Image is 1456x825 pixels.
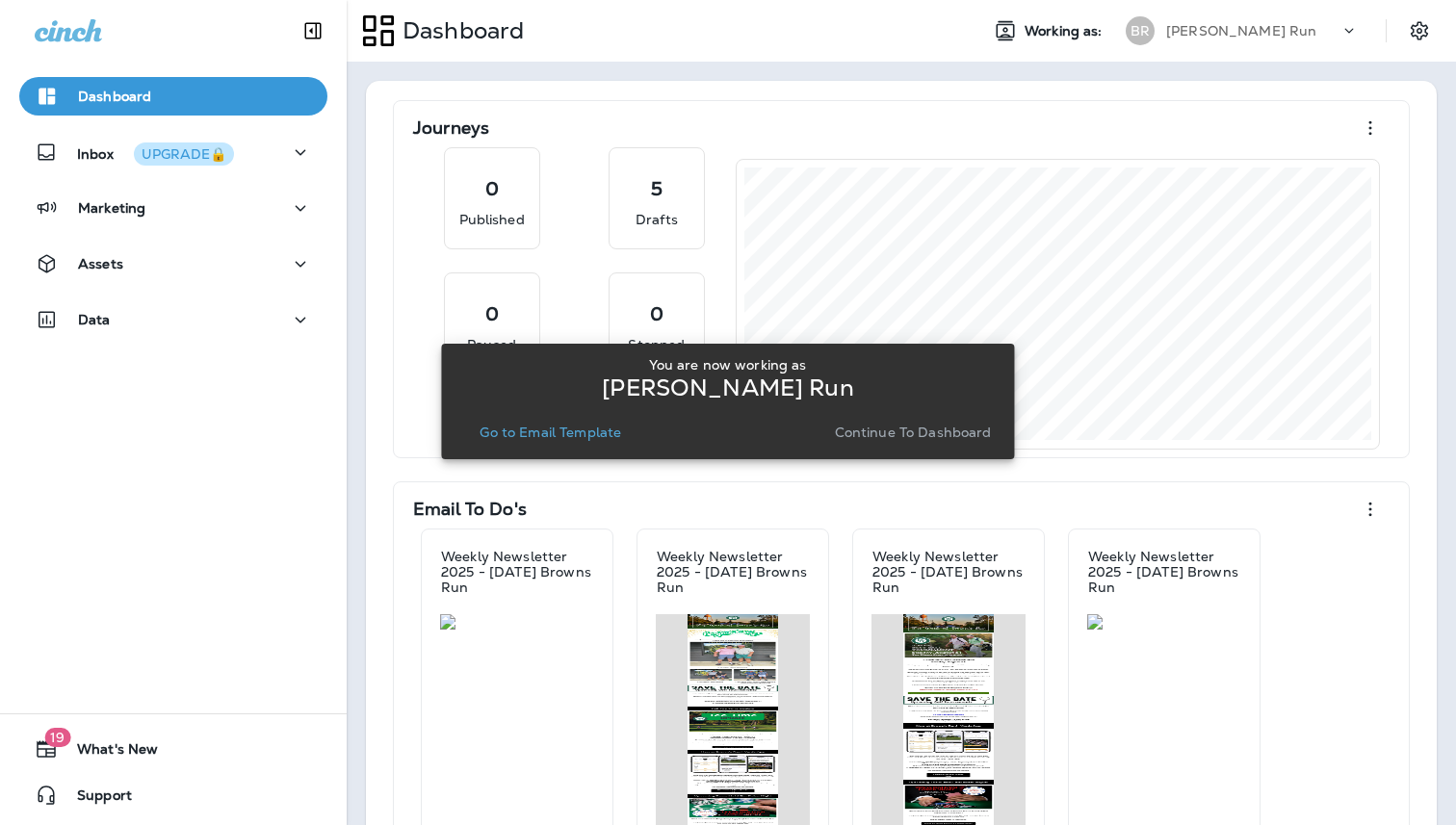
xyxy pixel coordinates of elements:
[835,425,992,440] p: Continue to Dashboard
[134,142,234,166] button: UPGRADE🔒
[413,500,527,519] p: Email To Do's
[649,357,806,373] p: You are now working as
[142,147,226,161] div: UPGRADE🔒
[44,728,70,747] span: 19
[1025,23,1106,39] span: Working as:
[19,776,327,814] button: Support
[480,425,621,440] p: Go to Email Template
[19,189,327,227] button: Marketing
[78,312,111,327] p: Data
[58,741,158,764] span: What's New
[1126,16,1155,45] div: BR
[1166,23,1316,39] p: [PERSON_NAME] Run
[413,118,489,138] p: Journeys
[78,89,151,104] p: Dashboard
[395,16,524,45] p: Dashboard
[19,300,327,339] button: Data
[827,419,1000,446] button: Continue to Dashboard
[1088,549,1240,595] p: Weekly Newsletter 2025 - [DATE] Browns Run
[1087,614,1241,630] img: eae04d01-449e-422b-b1c9-abbd769e39a9.jpg
[602,380,853,396] p: [PERSON_NAME] Run
[286,12,340,50] button: Collapse Sidebar
[78,256,123,271] p: Assets
[58,787,132,811] span: Support
[472,419,629,446] button: Go to Email Template
[19,133,327,171] button: InboxUPGRADE🔒
[440,614,594,630] img: 7ba001ef-80fa-4797-ab5d-be669f591811.jpg
[77,142,234,163] p: Inbox
[78,200,145,216] p: Marketing
[19,245,327,283] button: Assets
[1402,13,1437,48] button: Settings
[19,77,327,116] button: Dashboard
[19,730,327,768] button: 19What's New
